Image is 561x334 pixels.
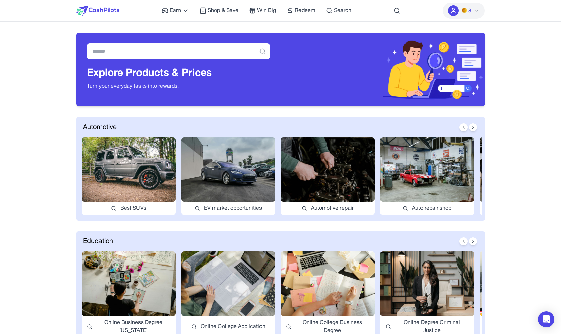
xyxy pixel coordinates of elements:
span: Best SUVs [120,204,146,212]
a: Redeem [287,7,315,15]
span: Education [83,237,113,246]
div: Open Intercom Messenger [538,311,554,327]
span: Shop & Save [208,7,238,15]
span: 8 [468,7,471,15]
span: Redeem [295,7,315,15]
h3: Explore Products & Prices [87,67,270,80]
a: Earn [162,7,189,15]
img: CashPilots Logo [76,6,119,16]
img: PMs [462,8,467,13]
span: Search [334,7,351,15]
span: Automotive [83,123,117,132]
p: Turn your everyday tasks into rewards. [87,82,270,90]
button: PMs8 [443,3,485,19]
a: Win Big [249,7,276,15]
span: Earn [170,7,181,15]
span: Automotive repair [311,204,354,212]
a: Search [326,7,351,15]
img: Header decoration [281,33,485,106]
span: Win Big [257,7,276,15]
span: Online College Application [201,323,265,331]
span: EV market opportunities [204,204,262,212]
span: Auto repair shop [412,204,451,212]
a: Shop & Save [200,7,238,15]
